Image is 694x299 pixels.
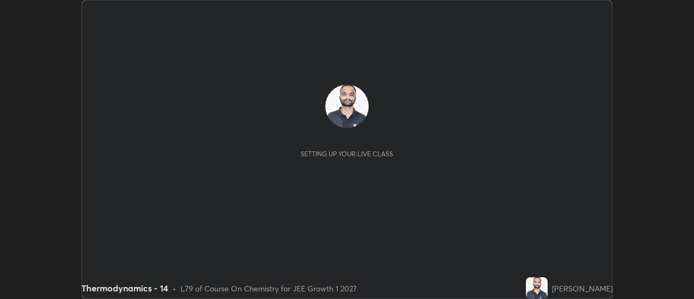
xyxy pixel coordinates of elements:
[300,150,393,158] div: Setting up your live class
[325,85,369,128] img: be6de2d73fb94b1c9be2f2192f474e4d.jpg
[172,283,176,294] div: •
[526,277,548,299] img: be6de2d73fb94b1c9be2f2192f474e4d.jpg
[81,282,168,295] div: Thermodynamics - 14
[552,283,613,294] div: [PERSON_NAME]
[181,283,357,294] div: L79 of Course On Chemistry for JEE Growth 1 2027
